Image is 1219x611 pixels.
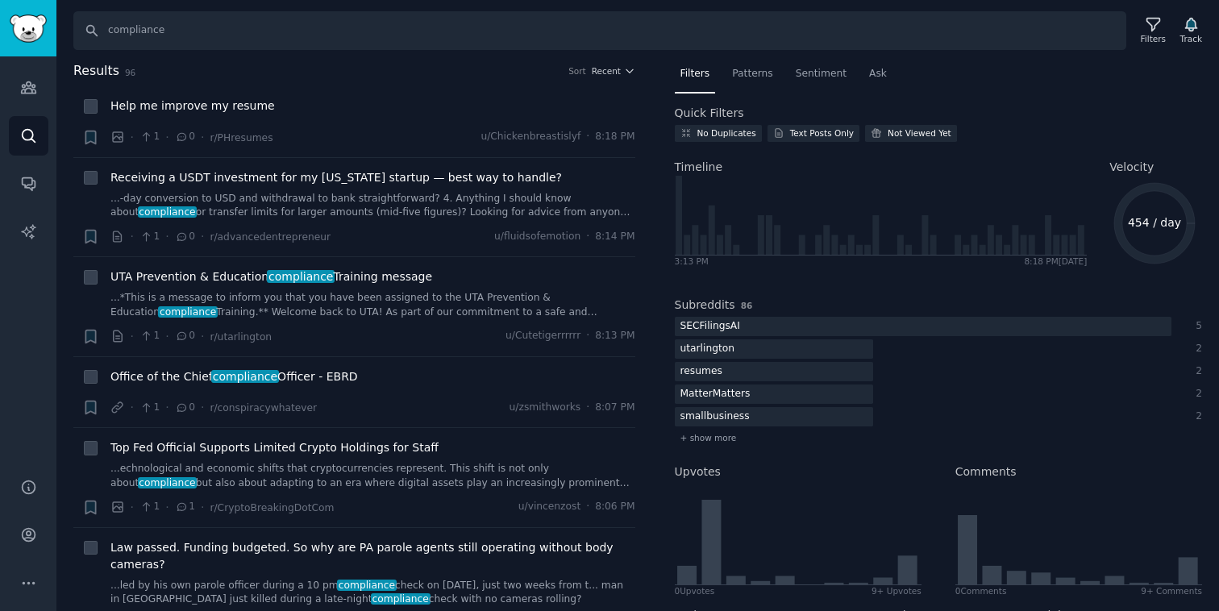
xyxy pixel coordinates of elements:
div: Filters [1141,33,1166,44]
div: 2 [1188,387,1203,401]
div: 2 [1188,364,1203,379]
span: r/utarlington [210,331,272,343]
h2: Subreddits [675,297,735,314]
span: Ask [869,67,887,81]
span: · [131,328,134,345]
div: 0 Comment s [955,585,1007,596]
span: Velocity [1109,159,1154,176]
div: resumes [675,362,728,382]
span: r/PHresumes [210,132,273,143]
h2: Quick Filters [675,105,744,122]
span: 86 [741,301,753,310]
span: compliance [337,580,397,591]
text: 454 / day [1128,216,1181,229]
span: 8:07 PM [595,401,634,415]
span: 0 [175,230,195,244]
span: · [165,399,168,416]
a: ...*This is a message to inform you that you have been assigned to the UTA Prevention & Education... [110,291,635,319]
img: GummySearch logo [10,15,47,43]
span: 0 [175,329,195,343]
span: u/Chickenbreastislyf [481,130,580,144]
span: UTA Prevention & Education Training message [110,268,432,285]
div: smallbusiness [675,407,755,427]
div: No Duplicates [697,127,756,139]
span: 1 [139,329,160,343]
h2: Comments [955,463,1017,480]
span: · [201,228,204,245]
div: Text Posts Only [790,127,854,139]
span: 8:06 PM [595,500,634,514]
div: 9+ Upvotes [872,585,922,596]
span: u/Cutetigerrrrrr [505,329,580,343]
input: Search Keyword [73,11,1126,50]
span: 0 [175,401,195,415]
a: Office of the ChiefcomplianceOfficer - EBRD [110,368,358,385]
div: 5 [1188,319,1203,334]
span: · [131,499,134,516]
a: ...echnological and economic shifts that cryptocurrencies represent. This shift is not only about... [110,462,635,490]
div: Sort [568,65,586,77]
span: 1 [139,401,160,415]
a: ...led by his own parole officer during a 10 pmcompliancecheck on [DATE], just two weeks from t..... [110,579,635,607]
a: Law passed. Funding budgeted. So why are PA parole agents still operating without body cameras? [110,539,635,573]
span: · [201,499,204,516]
span: Office of the Chief Officer - EBRD [110,368,358,385]
h2: Upvotes [675,463,721,480]
span: 0 [175,130,195,144]
span: compliance [371,593,431,605]
span: · [131,129,134,146]
span: · [131,228,134,245]
span: Help me improve my resume [110,98,275,114]
span: · [165,499,168,516]
span: · [165,228,168,245]
span: · [165,129,168,146]
span: compliance [158,306,218,318]
div: 2 [1188,342,1203,356]
span: Timeline [675,159,723,176]
span: 96 [125,68,135,77]
div: 0 Upvote s [675,585,715,596]
span: Recent [592,65,621,77]
span: Patterns [732,67,772,81]
span: 1 [139,500,160,514]
button: Recent [592,65,635,77]
span: · [201,399,204,416]
a: ...-day conversion to USD and withdrawal to bank straightforward? 4. Anything I should know about... [110,192,635,220]
span: 8:13 PM [595,329,634,343]
span: 1 [139,130,160,144]
span: · [586,230,589,244]
span: 8:18 PM [595,130,634,144]
span: 8:14 PM [595,230,634,244]
span: r/conspiracywhatever [210,402,317,414]
span: · [165,328,168,345]
div: SECFilingsAI [675,317,746,337]
span: · [586,500,589,514]
a: Receiving a USDT investment for my [US_STATE] startup — best way to handle? [110,169,562,186]
div: 8:18 PM [DATE] [1024,256,1087,267]
span: Filters [680,67,710,81]
span: r/advancedentrepreneur [210,231,331,243]
a: Top Fed Official Supports Limited Crypto Holdings for Staff [110,439,439,456]
span: 1 [139,230,160,244]
span: r/CryptoBreakingDotCom [210,502,334,513]
span: Results [73,61,119,81]
div: 3:13 PM [675,256,709,267]
span: · [131,399,134,416]
div: 9+ Comments [1141,585,1202,596]
span: 1 [175,500,195,514]
span: · [201,328,204,345]
span: compliance [138,477,198,488]
div: 2 [1188,409,1203,424]
span: · [586,329,589,343]
span: · [586,401,589,415]
div: Not Viewed Yet [888,127,951,139]
div: Track [1180,33,1202,44]
span: u/zsmithworks [510,401,581,415]
span: compliance [138,206,198,218]
span: · [201,129,204,146]
span: + show more [680,432,737,443]
span: compliance [267,270,335,283]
